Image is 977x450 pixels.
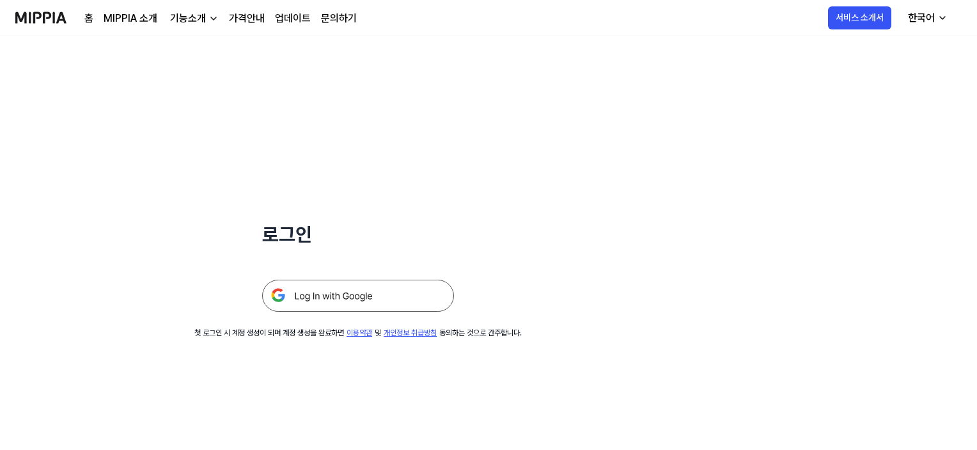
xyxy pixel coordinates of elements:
[168,11,208,26] div: 기능소개
[229,11,265,26] a: 가격안내
[262,220,454,249] h1: 로그인
[898,5,955,31] button: 한국어
[194,327,522,339] div: 첫 로그인 시 계정 생성이 되며 계정 생성을 완료하면 및 동의하는 것으로 간주합니다.
[262,280,454,312] img: 구글 로그인 버튼
[905,10,937,26] div: 한국어
[208,13,219,24] img: down
[384,328,437,337] a: 개인정보 취급방침
[168,11,219,26] button: 기능소개
[104,11,157,26] a: MIPPIA 소개
[321,11,357,26] a: 문의하기
[347,328,372,337] a: 이용약관
[828,6,891,29] button: 서비스 소개서
[84,11,93,26] a: 홈
[275,11,311,26] a: 업데이트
